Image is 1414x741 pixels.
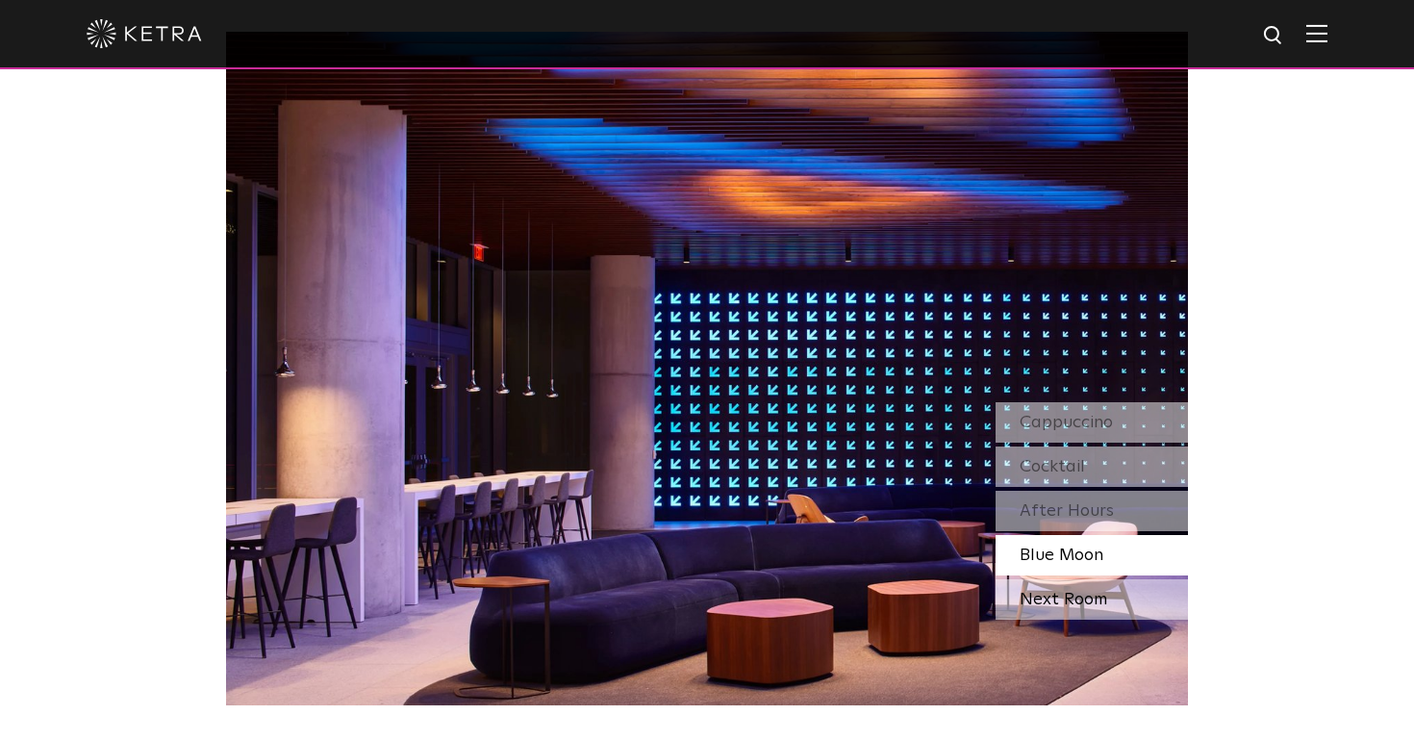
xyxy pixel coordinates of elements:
div: Next Room [996,579,1188,620]
img: search icon [1262,24,1286,48]
span: Cocktail [1020,458,1085,475]
img: SS_SXSW_Desktop_Blue [226,32,1188,705]
span: Blue Moon [1020,547,1103,564]
img: Hamburger%20Nav.svg [1306,24,1327,42]
img: ketra-logo-2019-white [87,19,202,48]
span: Cappuccino [1020,414,1113,431]
span: After Hours [1020,502,1114,520]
